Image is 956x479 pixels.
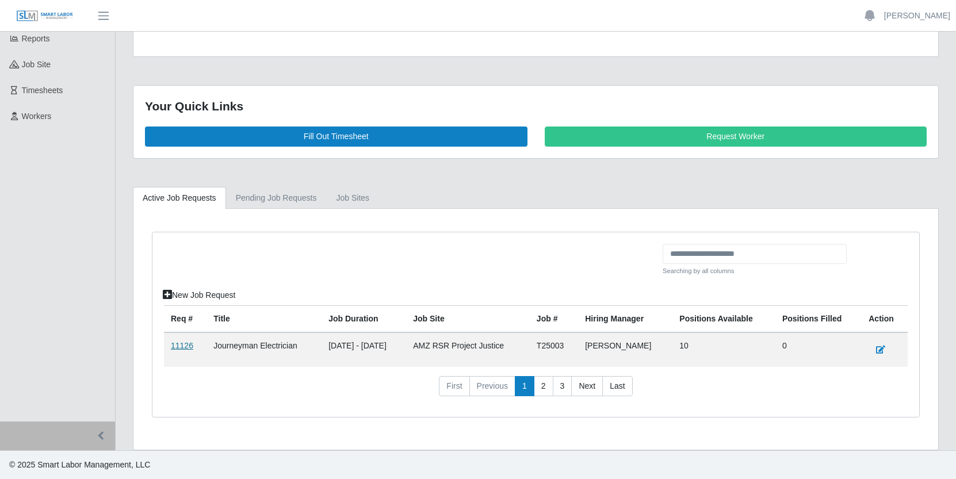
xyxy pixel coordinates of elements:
a: [PERSON_NAME] [884,10,950,22]
a: Fill Out Timesheet [145,127,527,147]
th: Hiring Manager [578,305,672,332]
a: Request Worker [545,127,927,147]
span: © 2025 Smart Labor Management, LLC [9,460,150,469]
th: Positions Filled [775,305,862,332]
td: T25003 [530,332,578,367]
small: Searching by all columns [663,266,847,276]
th: Positions Available [672,305,775,332]
td: [PERSON_NAME] [578,332,672,367]
td: AMZ RSR Project Justice [406,332,530,367]
a: 3 [553,376,572,397]
td: [DATE] - [DATE] [322,332,406,367]
td: Journeyman Electrician [207,332,322,367]
a: job sites [327,187,380,209]
span: Workers [22,112,52,121]
a: 1 [515,376,534,397]
a: New Job Request [155,285,243,305]
a: Active Job Requests [133,187,226,209]
th: Job Duration [322,305,406,332]
a: 11126 [171,341,193,350]
a: Last [602,376,632,397]
a: Next [571,376,603,397]
div: Your Quick Links [145,97,927,116]
td: 10 [672,332,775,367]
td: 0 [775,332,862,367]
a: 2 [534,376,553,397]
img: SLM Logo [16,10,74,22]
th: Action [862,305,908,332]
th: job site [406,305,530,332]
nav: pagination [164,376,908,406]
a: Pending Job Requests [226,187,327,209]
span: Reports [22,34,50,43]
th: Title [207,305,322,332]
span: Timesheets [22,86,63,95]
th: Job # [530,305,578,332]
span: job site [22,60,51,69]
th: Req # [164,305,207,332]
